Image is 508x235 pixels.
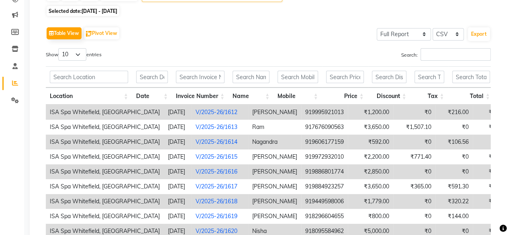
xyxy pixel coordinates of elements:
td: ISA Spa Whitefield, [GEOGRAPHIC_DATA] [46,149,164,164]
td: ₹365.00 [393,179,435,194]
td: [PERSON_NAME] [248,105,301,120]
td: ₹1,200.00 [348,105,393,120]
th: Mobile: activate to sort column ascending [273,88,322,105]
td: ISA Spa Whitefield, [GEOGRAPHIC_DATA] [46,194,164,209]
a: V/2025-26/1617 [196,183,237,190]
label: Show entries [46,48,102,61]
td: ₹800.00 [348,209,393,224]
a: V/2025-26/1615 [196,153,237,160]
td: ₹2,850.00 [348,164,393,179]
td: [DATE] [164,105,192,120]
td: ₹591.30 [435,179,473,194]
label: Search: [401,48,491,61]
td: ISA Spa Whitefield, [GEOGRAPHIC_DATA] [46,179,164,194]
td: ₹320.22 [435,194,473,209]
td: ISA Spa Whitefield, [GEOGRAPHIC_DATA] [46,105,164,120]
td: ₹0 [393,209,435,224]
td: ₹771.40 [393,149,435,164]
td: Ram [248,120,301,135]
td: [PERSON_NAME] [248,164,301,179]
input: Search Price [326,71,364,83]
td: 919886801774 [301,164,348,179]
td: ₹216.00 [435,105,473,120]
th: Name: activate to sort column ascending [228,88,273,105]
td: ₹0 [435,164,473,179]
td: [PERSON_NAME] [248,194,301,209]
td: 919884923257 [301,179,348,194]
input: Search Date [136,71,168,83]
th: Location: activate to sort column ascending [46,88,132,105]
td: ₹2,200.00 [348,149,393,164]
th: Discount: activate to sort column ascending [368,88,410,105]
button: Export [468,27,490,41]
a: V/2025-26/1619 [196,213,237,220]
td: [DATE] [164,179,192,194]
td: ISA Spa Whitefield, [GEOGRAPHIC_DATA] [46,209,164,224]
td: [DATE] [164,194,192,209]
input: Search Discount [372,71,406,83]
th: Price: activate to sort column ascending [322,88,368,105]
th: Total: activate to sort column ascending [448,88,494,105]
td: ₹1,507.10 [393,120,435,135]
td: ₹3,650.00 [348,179,393,194]
td: ₹3,650.00 [348,120,393,135]
td: ₹0 [393,194,435,209]
td: ISA Spa Whitefield, [GEOGRAPHIC_DATA] [46,135,164,149]
a: V/2025-26/1616 [196,168,237,175]
input: Search: [420,48,491,61]
img: pivot.png [86,31,92,37]
td: Nagandra [248,135,301,149]
td: 919606177159 [301,135,348,149]
td: [DATE] [164,209,192,224]
td: [DATE] [164,149,192,164]
td: ₹0 [435,120,473,135]
span: Selected date: [47,6,119,16]
input: Search Invoice Number [176,71,224,83]
a: V/2025-26/1613 [196,123,237,131]
span: [DATE] - [DATE] [82,8,117,14]
td: ₹106.56 [435,135,473,149]
a: V/2025-26/1612 [196,108,237,116]
a: V/2025-26/1618 [196,198,237,205]
td: [DATE] [164,120,192,135]
td: ₹0 [435,149,473,164]
td: ₹144.00 [435,209,473,224]
input: Search Mobile [277,71,318,83]
td: ₹0 [393,164,435,179]
td: ₹592.00 [348,135,393,149]
td: ₹1,779.00 [348,194,393,209]
td: ₹0 [393,105,435,120]
td: 919995921013 [301,105,348,120]
a: V/2025-26/1620 [196,227,237,235]
th: Invoice Number: activate to sort column ascending [172,88,228,105]
td: [DATE] [164,164,192,179]
input: Search Total [452,71,490,83]
td: 919449598006 [301,194,348,209]
td: ₹0 [393,135,435,149]
td: 918296604655 [301,209,348,224]
td: 919972932010 [301,149,348,164]
td: 917676090563 [301,120,348,135]
td: ISA Spa Whitefield, [GEOGRAPHIC_DATA] [46,120,164,135]
th: Tax: activate to sort column ascending [410,88,448,105]
input: Search Name [233,71,269,83]
a: V/2025-26/1614 [196,138,237,145]
input: Search Location [50,71,128,83]
td: [DATE] [164,135,192,149]
td: [PERSON_NAME] [248,209,301,224]
input: Search Tax [414,71,444,83]
button: Pivot View [84,27,119,39]
td: [PERSON_NAME] [248,149,301,164]
button: Table View [47,27,82,39]
select: Showentries [58,48,86,61]
td: ISA Spa Whitefield, [GEOGRAPHIC_DATA] [46,164,164,179]
th: Date: activate to sort column ascending [132,88,172,105]
td: [PERSON_NAME] [248,179,301,194]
